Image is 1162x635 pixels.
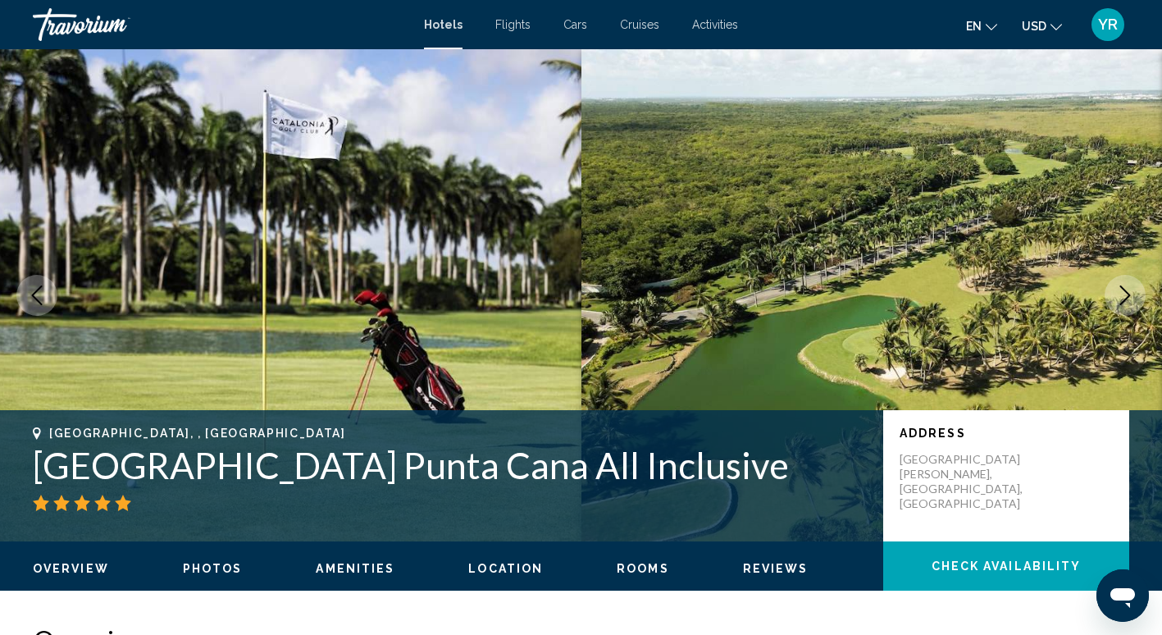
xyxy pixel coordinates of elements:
button: Previous image [16,275,57,316]
span: Rooms [617,562,669,575]
span: Overview [33,562,109,575]
button: Amenities [316,561,394,576]
span: Photos [183,562,243,575]
a: Flights [495,18,531,31]
span: YR [1098,16,1118,33]
a: Activities [692,18,738,31]
span: Amenities [316,562,394,575]
button: Overview [33,561,109,576]
button: Rooms [617,561,669,576]
span: [GEOGRAPHIC_DATA], , [GEOGRAPHIC_DATA] [49,427,346,440]
h1: [GEOGRAPHIC_DATA] Punta Cana All Inclusive [33,444,867,487]
span: Location [468,562,543,575]
button: User Menu [1087,7,1129,42]
span: en [966,20,982,33]
p: [GEOGRAPHIC_DATA][PERSON_NAME], [GEOGRAPHIC_DATA], [GEOGRAPHIC_DATA] [900,452,1031,511]
iframe: Botón para iniciar la ventana de mensajería [1096,569,1149,622]
button: Photos [183,561,243,576]
button: Check Availability [883,541,1129,591]
button: Change currency [1022,14,1062,38]
a: Cruises [620,18,659,31]
button: Reviews [743,561,809,576]
span: Check Availability [932,560,1082,573]
a: Cars [563,18,587,31]
button: Next image [1105,275,1146,316]
a: Travorium [33,8,408,41]
a: Hotels [424,18,463,31]
p: Address [900,427,1113,440]
span: USD [1022,20,1046,33]
span: Reviews [743,562,809,575]
button: Change language [966,14,997,38]
button: Location [468,561,543,576]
